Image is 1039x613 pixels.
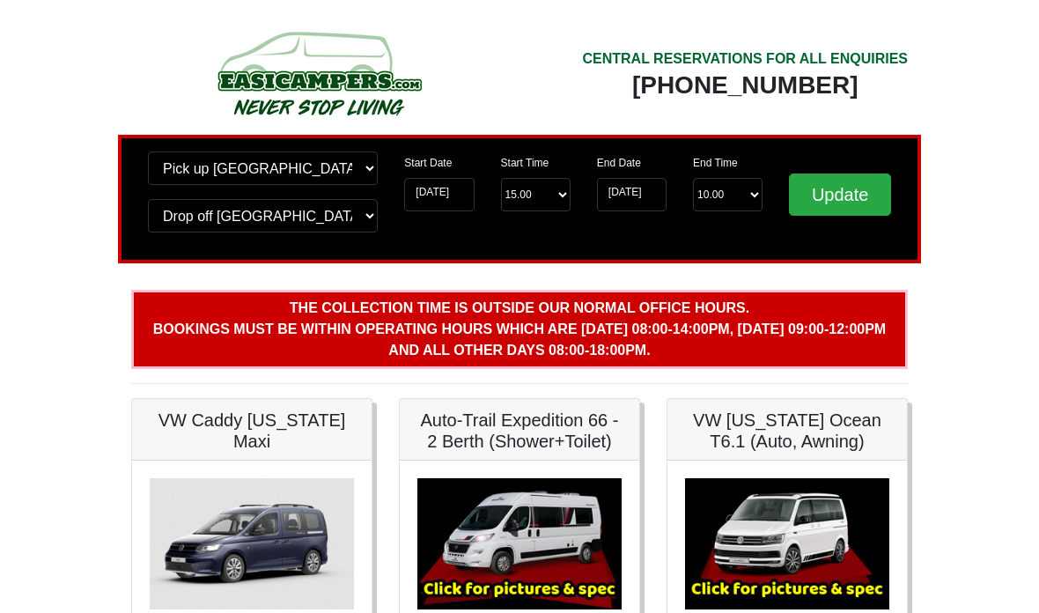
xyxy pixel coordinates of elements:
[501,155,549,171] label: Start Time
[789,174,891,216] input: Update
[417,478,622,609] img: Auto-Trail Expedition 66 - 2 Berth (Shower+Toilet)
[417,410,622,452] h5: Auto-Trail Expedition 66 - 2 Berth (Shower+Toilet)
[404,155,452,171] label: Start Date
[153,300,886,358] b: The collection time is outside our normal office hours. Bookings must be within operating hours w...
[151,25,486,122] img: campers-checkout-logo.png
[404,178,474,211] input: Start Date
[597,155,641,171] label: End Date
[597,178,667,211] input: Return Date
[150,478,354,609] img: VW Caddy California Maxi
[685,410,889,452] h5: VW [US_STATE] Ocean T6.1 (Auto, Awning)
[693,155,738,171] label: End Time
[582,48,908,70] div: CENTRAL RESERVATIONS FOR ALL ENQUIRIES
[150,410,354,452] h5: VW Caddy [US_STATE] Maxi
[582,70,908,101] div: [PHONE_NUMBER]
[685,478,889,609] img: VW California Ocean T6.1 (Auto, Awning)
